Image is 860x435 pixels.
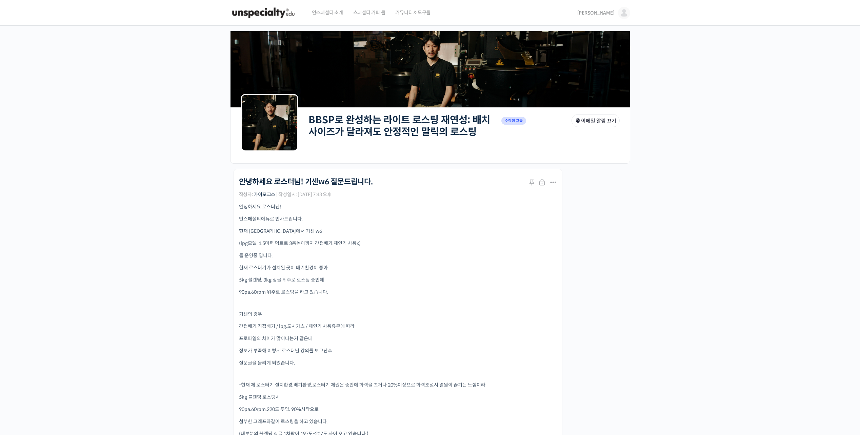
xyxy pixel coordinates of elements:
[239,394,557,401] p: 5kg 블렌딩 로스팅시
[239,240,557,247] p: (lpg모델, 1.5마력 덕트로 3층높이까지 간접배기,제연기 사용x)
[239,203,557,210] p: 안녕하세요 로스터님!
[528,179,537,188] a: Stick
[239,406,557,413] p: 90pa,60rpm,220도 투입, 90%시작으로
[254,191,275,198] a: 가이포크스
[239,192,332,197] span: 작성자: | 작성일시: [DATE] 7:43 오후
[239,311,557,318] p: 기센의 경우
[308,114,490,138] a: BBSP로 완성하는 라이트 로스팅 재연성: 배치 사이즈가 달라져도 안정적인 말릭의 로스팅
[239,359,557,367] p: 질문글을 올리게 되었습니다.
[577,10,615,16] span: [PERSON_NAME]
[239,289,557,296] p: 90pa,60rpm 위주로 로스팅을 하고 있습니다.
[239,264,557,271] p: 현재 로스터기가 설치된 곳이 배기환경이 좋아
[239,276,557,284] p: 5kg 블렌딩, 3kg 싱글 위주로 로스팅 중인데
[239,228,557,235] p: 현재 [GEOGRAPHIC_DATA]에서 기센 w6
[239,381,557,389] p: -현재 제 로스터기 설치환경,배기환경.로스터기 제원은 중반에 화력을 끄거나 20%이상으로 화력조절시 열원이 끊기는 느낌이라
[239,215,557,223] p: 언스페셜티에듀로 인사드립니다.
[239,347,557,354] p: 정보가 부족해 이렇게 로스터님 강의를 보고난후
[239,178,373,186] h1: 안녕하세요 로스터님! 기센w6 질문드립니다.
[241,94,298,151] img: Group logo of BBSP로 완성하는 라이트 로스팅 재연성: 배치 사이즈가 달라져도 안정적인 말릭의 로스팅
[501,117,526,125] span: 수강생 그룹
[572,114,620,127] button: 이메일 알림 끄기
[239,335,557,342] p: 프로파일의 차이가 많이나는거 같은데
[239,323,557,330] p: 간접배기,직접배기 / lpg,도시가스 / 제연기 사용유무에 따라
[239,418,557,425] p: 첨부한 그래프와같이 로스팅을 하고 있습니다.
[239,252,557,259] p: 를 운영중 입니다.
